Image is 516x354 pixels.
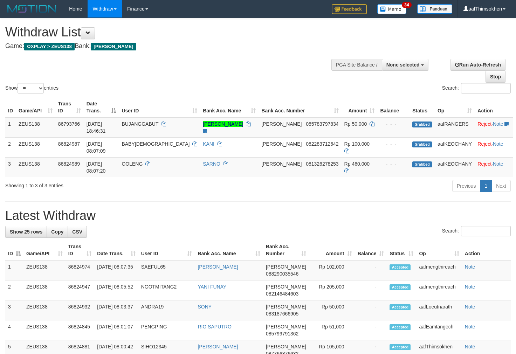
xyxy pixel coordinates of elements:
[47,226,68,238] a: Copy
[122,121,158,127] span: BUJANGGABUT
[198,304,212,310] a: SONY
[66,260,95,280] td: 86824974
[58,121,80,127] span: 86793766
[416,240,462,260] th: Op: activate to sort column ascending
[309,300,355,320] td: Rp 50,000
[266,331,298,336] span: Copy 085799791362 to clipboard
[461,226,511,236] input: Search:
[416,280,462,300] td: aafmengthireach
[5,43,337,50] h4: Game: Bank:
[58,141,80,147] span: 86824987
[94,260,138,280] td: [DATE] 08:07:35
[91,43,136,50] span: [PERSON_NAME]
[5,97,16,117] th: ID
[195,240,263,260] th: Bank Acc. Name: activate to sort column ascending
[259,97,341,117] th: Bank Acc. Number: activate to sort column ascending
[435,137,475,157] td: aafKEOCHANY
[84,97,119,117] th: Date Trans.: activate to sort column descending
[68,226,87,238] a: CSV
[261,161,302,167] span: [PERSON_NAME]
[198,264,238,270] a: [PERSON_NAME]
[390,284,411,290] span: Accepted
[306,121,338,127] span: Copy 085783797834 to clipboard
[263,240,309,260] th: Bank Acc. Number: activate to sort column ascending
[306,141,338,147] span: Copy 082283712642 to clipboard
[266,304,306,310] span: [PERSON_NAME]
[138,320,195,340] td: PENGPING
[486,71,505,83] a: Stop
[5,157,16,177] td: 3
[412,141,432,147] span: Grabbed
[16,117,55,138] td: ZEUS138
[380,140,407,147] div: - - -
[416,260,462,280] td: aafmengthireach
[66,320,95,340] td: 86824845
[387,240,416,260] th: Status: activate to sort column ascending
[58,161,80,167] span: 86824989
[122,141,190,147] span: BABY[DEMOGRAPHIC_DATA]
[5,320,23,340] td: 4
[342,97,378,117] th: Amount: activate to sort column ascending
[5,280,23,300] td: 2
[390,324,411,330] span: Accepted
[493,121,503,127] a: Note
[435,97,475,117] th: Op: activate to sort column ascending
[309,320,355,340] td: Rp 51,000
[475,137,513,157] td: ·
[24,43,75,50] span: OXPLAY > ZEUS138
[309,240,355,260] th: Amount: activate to sort column ascending
[435,117,475,138] td: aafRANGERS
[452,180,480,192] a: Previous
[23,320,66,340] td: ZEUS138
[475,157,513,177] td: ·
[16,97,55,117] th: Game/API: activate to sort column ascending
[412,161,432,167] span: Grabbed
[198,284,226,290] a: YANI FUNAY
[266,271,298,277] span: Copy 088290035546 to clipboard
[94,240,138,260] th: Date Trans.: activate to sort column ascending
[5,137,16,157] td: 2
[410,97,435,117] th: Status
[435,157,475,177] td: aafKEOCHANY
[309,260,355,280] td: Rp 102,000
[138,300,195,320] td: ANDRA19
[355,280,387,300] td: -
[344,141,370,147] span: Rp 100.000
[380,160,407,167] div: - - -
[390,304,411,310] span: Accepted
[138,240,195,260] th: User ID: activate to sort column ascending
[355,260,387,280] td: -
[477,161,491,167] a: Reject
[390,264,411,270] span: Accepted
[390,344,411,350] span: Accepted
[266,264,306,270] span: [PERSON_NAME]
[198,324,231,329] a: RIO SAPUTRO
[480,180,492,192] a: 1
[5,117,16,138] td: 1
[10,229,42,235] span: Show 25 rows
[417,4,452,14] img: panduan.png
[266,324,306,329] span: [PERSON_NAME]
[493,161,503,167] a: Note
[23,300,66,320] td: ZEUS138
[16,137,55,157] td: ZEUS138
[122,161,143,167] span: OOLENG
[72,229,82,235] span: CSV
[5,300,23,320] td: 3
[355,320,387,340] td: -
[200,97,259,117] th: Bank Acc. Name: activate to sort column ascending
[465,324,475,329] a: Note
[87,161,106,174] span: [DATE] 08:07:20
[23,280,66,300] td: ZEUS138
[465,284,475,290] a: Note
[477,121,491,127] a: Reject
[416,320,462,340] td: aafEamtangech
[5,179,210,189] div: Showing 1 to 3 of 3 entries
[5,226,47,238] a: Show 25 rows
[493,141,503,147] a: Note
[66,300,95,320] td: 86824932
[491,180,511,192] a: Next
[119,97,200,117] th: User ID: activate to sort column ascending
[450,59,505,71] a: Run Auto-Refresh
[266,311,298,317] span: Copy 083187666905 to clipboard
